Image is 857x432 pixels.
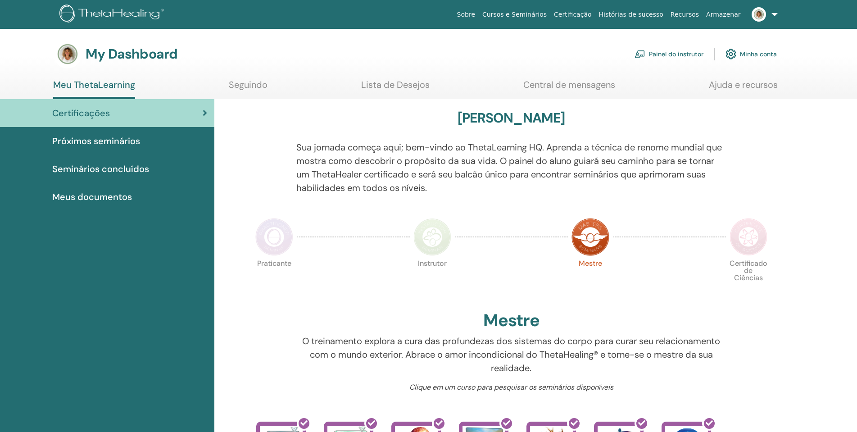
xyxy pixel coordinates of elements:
[483,310,540,331] h2: Mestre
[296,382,726,393] p: Clique em um curso para pesquisar os seminários disponíveis
[703,6,744,23] a: Armazenar
[595,6,667,23] a: Histórias de sucesso
[52,190,132,204] span: Meus documentos
[752,7,766,22] img: default.jpg
[453,6,479,23] a: Sobre
[726,44,777,64] a: Minha conta
[52,134,140,148] span: Próximos seminários
[571,218,609,256] img: Master
[52,106,110,120] span: Certificações
[709,79,778,97] a: Ajuda e recursos
[86,46,177,62] h3: My Dashboard
[571,260,609,298] p: Mestre
[296,334,726,375] p: O treinamento explora a cura das profundezas dos sistemas do corpo para curar seu relacionamento ...
[667,6,703,23] a: Recursos
[361,79,430,97] a: Lista de Desejos
[52,162,149,176] span: Seminários concluídos
[635,50,645,58] img: chalkboard-teacher.svg
[53,40,82,68] img: default.jpg
[523,79,615,97] a: Central de mensagens
[730,260,767,298] p: Certificado de Ciências
[296,141,726,195] p: Sua jornada começa aqui; bem-vindo ao ThetaLearning HQ. Aprenda a técnica de renome mundial que m...
[458,110,565,126] h3: [PERSON_NAME]
[59,5,167,25] img: logo.png
[479,6,550,23] a: Cursos e Seminários
[229,79,268,97] a: Seguindo
[730,218,767,256] img: Certificate of Science
[53,79,135,99] a: Meu ThetaLearning
[255,260,293,298] p: Praticante
[726,46,736,62] img: cog.svg
[413,218,451,256] img: Instructor
[635,44,703,64] a: Painel do instrutor
[255,218,293,256] img: Practitioner
[550,6,595,23] a: Certificação
[413,260,451,298] p: Instrutor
